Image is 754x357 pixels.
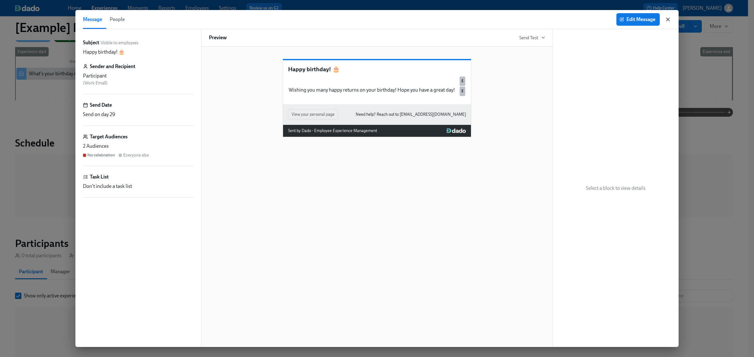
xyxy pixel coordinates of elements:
[292,111,335,118] span: View your personal page
[123,152,149,158] div: Everyone else
[356,111,466,118] a: Need help? Reach out to [EMAIL_ADDRESS][DOMAIN_NAME]
[90,63,135,70] h6: Sender and Recipient
[83,80,107,86] span: ( Work Email )
[83,111,194,118] div: Send on day 29
[101,40,139,46] span: Visible to employees
[90,102,112,109] h6: Send Date
[288,127,377,134] div: Sent by Dado - Employee Experience Management
[460,77,465,86] div: Used by Everyone else audience
[447,128,466,133] img: Dado
[87,152,115,158] div: No celebration
[288,65,466,73] p: Happy birthday! 🎂
[90,173,109,180] h6: Task List
[83,39,99,46] label: Subject
[288,76,466,81] div: E
[83,143,194,150] div: 2 Audiences
[621,16,655,23] span: Edit Message
[90,133,128,140] h6: Target Audiences
[553,29,679,347] div: Select a block to view details
[616,13,660,26] button: Edit Message
[460,87,465,96] div: Used by Everyone else audience
[209,34,227,41] h6: Preview
[83,49,125,56] p: Happy birthday! 🎂
[83,72,194,79] div: Participant
[519,35,545,41] button: Send Test
[83,15,102,24] span: Message
[110,15,125,24] span: People
[83,183,194,190] div: Don't include a task list
[288,109,338,120] button: View your personal page
[288,86,466,94] div: Wishing you many happy returns on your birthday! Hope you have a great day!E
